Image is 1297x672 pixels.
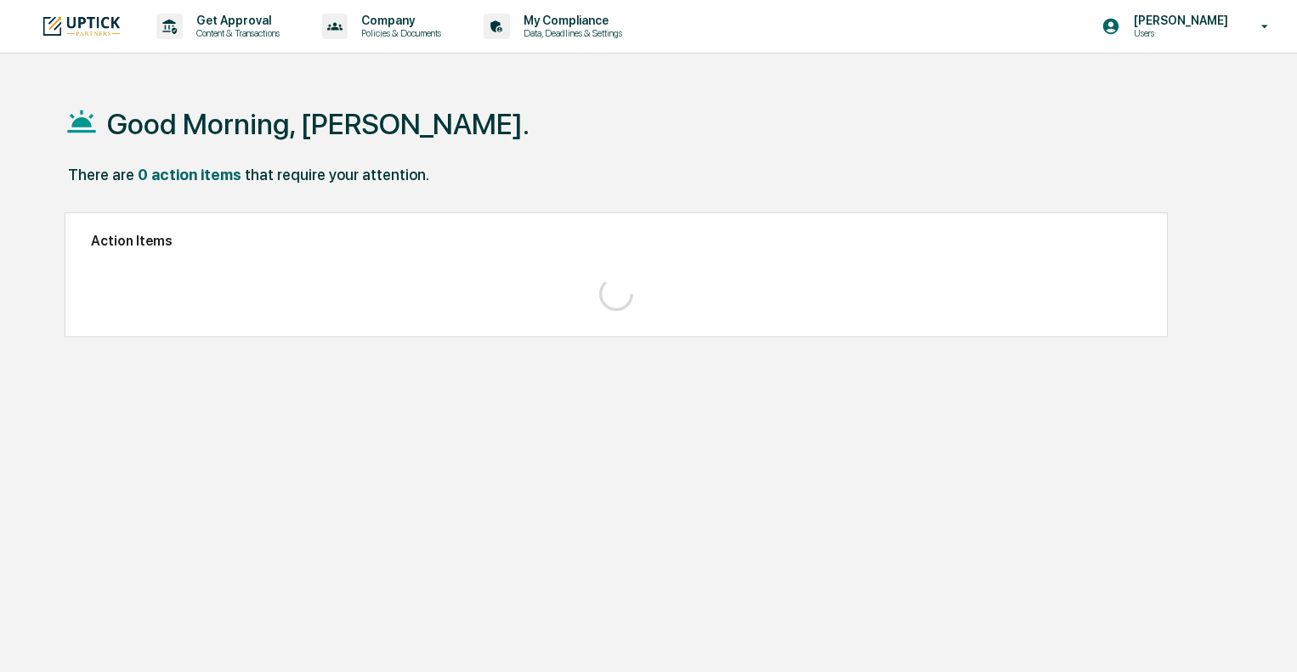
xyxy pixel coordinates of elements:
[348,14,450,27] p: Company
[107,107,530,141] h1: Good Morning, [PERSON_NAME].
[183,14,288,27] p: Get Approval
[510,27,631,39] p: Data, Deadlines & Settings
[91,233,1141,249] h2: Action Items
[1120,27,1237,39] p: Users
[68,166,134,184] div: There are
[138,166,241,184] div: 0 action items
[245,166,429,184] div: that require your attention.
[1120,14,1237,27] p: [PERSON_NAME]
[348,27,450,39] p: Policies & Documents
[510,14,631,27] p: My Compliance
[183,27,288,39] p: Content & Transactions
[41,14,122,37] img: logo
